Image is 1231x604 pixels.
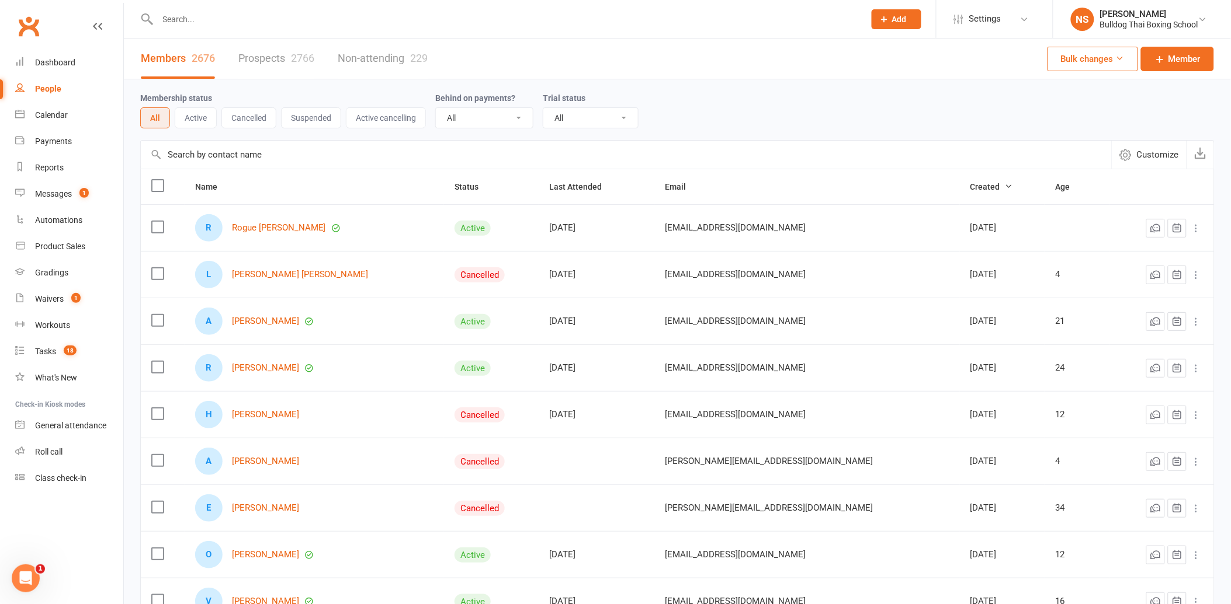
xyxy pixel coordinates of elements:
[12,564,40,592] iframe: Intercom live chat
[455,221,491,236] div: Active
[15,207,123,233] a: Automations
[665,180,699,194] button: Email
[970,410,1034,420] div: [DATE]
[1055,363,1099,373] div: 24
[970,550,1034,560] div: [DATE]
[15,128,123,155] a: Payments
[1048,47,1138,71] button: Bulk changes
[1112,141,1187,169] button: Customize
[232,550,299,560] a: [PERSON_NAME]
[455,361,491,376] div: Active
[238,39,314,79] a: Prospects2766
[192,52,215,64] div: 2676
[232,503,299,513] a: [PERSON_NAME]
[1055,550,1099,560] div: 12
[195,541,223,568] div: Orlando
[550,180,615,194] button: Last Attended
[15,181,123,207] a: Messages 1
[543,93,585,103] label: Trial status
[35,320,70,330] div: Workouts
[455,314,491,329] div: Active
[195,448,223,475] div: Alfie
[550,410,644,420] div: [DATE]
[175,107,217,128] button: Active
[195,401,223,428] div: Holly
[232,363,299,373] a: [PERSON_NAME]
[550,316,644,326] div: [DATE]
[195,180,230,194] button: Name
[550,550,644,560] div: [DATE]
[455,501,505,516] div: Cancelled
[1100,9,1198,19] div: [PERSON_NAME]
[64,345,77,355] span: 18
[195,214,223,242] div: Rogue
[410,52,428,64] div: 229
[455,547,491,563] div: Active
[1055,182,1083,191] span: Age
[455,454,505,469] div: Cancelled
[35,215,82,225] div: Automations
[232,456,299,466] a: [PERSON_NAME]
[338,39,428,79] a: Non-attending229
[435,93,515,103] label: Behind on payments?
[281,107,341,128] button: Suspended
[455,407,505,423] div: Cancelled
[35,421,106,430] div: General attendance
[232,410,299,420] a: [PERSON_NAME]
[195,354,223,382] div: Ray
[221,107,276,128] button: Cancelled
[970,223,1034,233] div: [DATE]
[665,182,699,191] span: Email
[35,189,72,198] div: Messages
[15,286,123,312] a: Waivers 1
[232,316,299,326] a: [PERSON_NAME]
[969,6,1001,32] span: Settings
[195,182,230,191] span: Name
[35,268,68,277] div: Gradings
[36,564,45,574] span: 1
[970,503,1034,513] div: [DATE]
[455,182,491,191] span: Status
[665,217,806,239] span: [EMAIL_ADDRESS][DOMAIN_NAME]
[1055,180,1083,194] button: Age
[550,363,644,373] div: [DATE]
[665,263,806,285] span: [EMAIL_ADDRESS][DOMAIN_NAME]
[970,456,1034,466] div: [DATE]
[15,413,123,439] a: General attendance kiosk mode
[15,338,123,365] a: Tasks 18
[232,270,369,280] a: [PERSON_NAME] [PERSON_NAME]
[141,39,215,79] a: Members2676
[1055,316,1099,326] div: 21
[970,316,1034,326] div: [DATE]
[1168,52,1201,66] span: Member
[35,163,64,172] div: Reports
[35,473,86,483] div: Class check-in
[1055,270,1099,280] div: 4
[970,180,1013,194] button: Created
[291,52,314,64] div: 2766
[665,357,806,379] span: [EMAIL_ADDRESS][DOMAIN_NAME]
[665,450,873,472] span: [PERSON_NAME][EMAIL_ADDRESS][DOMAIN_NAME]
[232,223,326,233] a: Rogue [PERSON_NAME]
[15,465,123,491] a: Class kiosk mode
[346,107,426,128] button: Active cancelling
[35,137,72,146] div: Payments
[970,270,1034,280] div: [DATE]
[455,180,491,194] button: Status
[550,182,615,191] span: Last Attended
[35,347,56,356] div: Tasks
[455,267,505,282] div: Cancelled
[195,261,223,288] div: Luna
[1055,503,1099,513] div: 34
[1141,47,1214,71] a: Member
[35,373,77,382] div: What's New
[15,365,123,391] a: What's New
[35,58,75,67] div: Dashboard
[79,188,89,198] span: 1
[15,260,123,286] a: Gradings
[140,93,212,103] label: Membership status
[550,270,644,280] div: [DATE]
[35,242,85,251] div: Product Sales
[15,155,123,181] a: Reports
[872,9,921,29] button: Add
